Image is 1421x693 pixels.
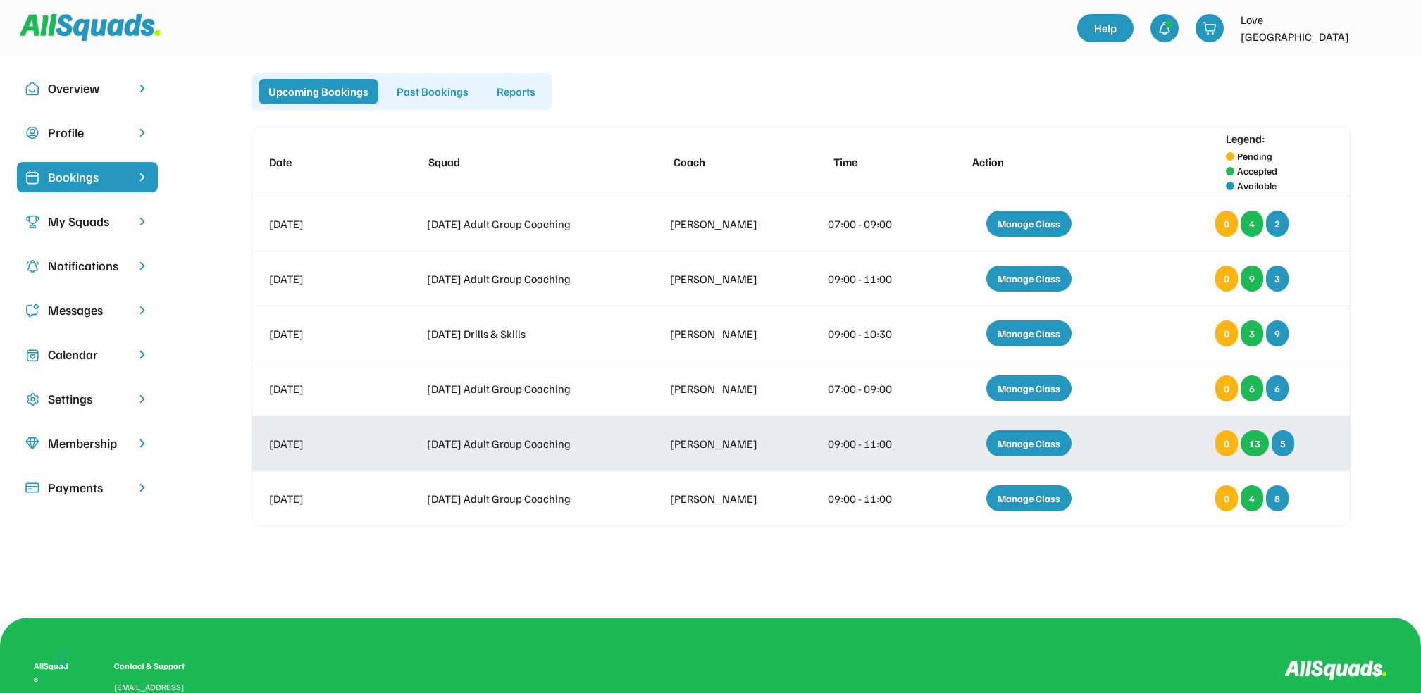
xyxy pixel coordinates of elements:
div: Overview [48,79,127,98]
div: 8 [1266,485,1289,511]
div: [DATE] [269,490,376,507]
img: shopping-cart-01%20%281%29.svg [1203,21,1217,35]
div: Manage Class [986,320,1072,346]
div: 5 [1272,430,1294,456]
div: 2 [1266,211,1289,237]
img: chevron-right.svg [135,481,149,494]
div: Coach [674,154,780,170]
div: Calendar [48,345,127,364]
img: chevron-right.svg [135,259,149,273]
img: chevron-right.svg [135,348,149,361]
div: 3 [1266,266,1289,292]
div: Past Bookings [387,79,478,104]
img: Icon%20%2815%29.svg [25,481,39,495]
div: 0 [1215,430,1238,456]
div: 0 [1215,211,1238,237]
div: 0 [1215,266,1238,292]
div: [DATE] [269,380,376,397]
div: 13 [1241,430,1269,456]
div: Manage Class [986,266,1072,292]
div: [PERSON_NAME] [670,435,776,452]
div: 0 [1215,320,1238,346]
div: [DATE] Adult Group Coaching [427,380,619,397]
div: Accepted [1237,163,1277,178]
img: chevron-right.svg [135,392,149,406]
div: Squad [428,154,620,170]
div: [DATE] [269,216,376,232]
div: Pending [1237,149,1272,163]
img: Logo%20inverted.svg [1284,660,1387,680]
div: [PERSON_NAME] [670,216,776,232]
div: Bookings [48,168,127,187]
div: Profile [48,123,127,142]
img: user-circle.svg [25,126,39,140]
div: 9 [1241,266,1263,292]
div: Love [GEOGRAPHIC_DATA] [1241,11,1367,45]
div: [DATE] Adult Group Coaching [427,435,619,452]
div: Date [269,154,376,170]
div: 9 [1266,320,1289,346]
div: [DATE] Drills & Skills [427,325,619,342]
div: Upcoming Bookings [259,79,378,104]
div: 4 [1241,211,1263,237]
div: [DATE] [269,435,376,452]
div: Action [972,154,1100,170]
div: 09:00 - 10:30 [828,325,913,342]
div: 3 [1241,320,1263,346]
a: Help [1077,14,1134,42]
div: 09:00 - 11:00 [828,435,913,452]
div: Membership [48,434,127,453]
img: LTPP_Logo_REV.jpeg [1376,14,1404,42]
div: 0 [1215,485,1238,511]
div: Legend: [1226,130,1265,147]
img: Icon%20copy%203.svg [25,215,39,229]
div: [DATE] Adult Group Coaching [427,490,619,507]
div: 09:00 - 11:00 [828,270,913,287]
div: 4 [1241,485,1263,511]
div: [PERSON_NAME] [670,490,776,507]
div: Manage Class [986,430,1072,456]
img: Icon%20copy%2010.svg [25,82,39,96]
div: Notifications [48,256,127,275]
img: bell-03%20%281%29.svg [1158,21,1172,35]
div: 6 [1266,375,1289,401]
img: Icon%20copy%205.svg [25,304,39,318]
div: 07:00 - 09:00 [828,216,913,232]
div: [DATE] Adult Group Coaching [427,270,619,287]
div: Settings [48,389,127,408]
div: Time [833,154,919,170]
div: Messages [48,301,127,320]
div: [DATE] Adult Group Coaching [427,216,619,232]
div: [PERSON_NAME] [670,325,776,342]
div: [DATE] [269,325,376,342]
div: [DATE] [269,270,376,287]
img: Icon%20copy%204.svg [25,259,39,273]
div: Reports [487,79,545,104]
img: chevron-right.svg [135,304,149,317]
div: Manage Class [986,485,1072,511]
img: Icon%20copy%208.svg [25,437,39,451]
div: Available [1237,178,1277,193]
div: [PERSON_NAME] [670,380,776,397]
img: chevron-right%20copy%203.svg [135,170,149,184]
img: Squad%20Logo.svg [20,14,161,41]
div: My Squads [48,212,127,231]
img: Icon%20%2819%29.svg [25,170,39,185]
div: 07:00 - 09:00 [828,380,913,397]
div: Manage Class [986,375,1072,401]
img: Icon%20copy%207.svg [25,348,39,362]
div: Manage Class [986,211,1072,237]
div: Payments [48,478,127,497]
img: chevron-right.svg [135,215,149,228]
div: [PERSON_NAME] [670,270,776,287]
div: 6 [1241,375,1263,401]
img: chevron-right.svg [135,82,149,95]
img: Icon%20copy%2016.svg [25,392,39,406]
div: 09:00 - 11:00 [828,490,913,507]
img: chevron-right.svg [135,126,149,139]
img: chevron-right.svg [135,437,149,450]
div: Contact & Support [114,660,201,673]
div: 0 [1215,375,1238,401]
